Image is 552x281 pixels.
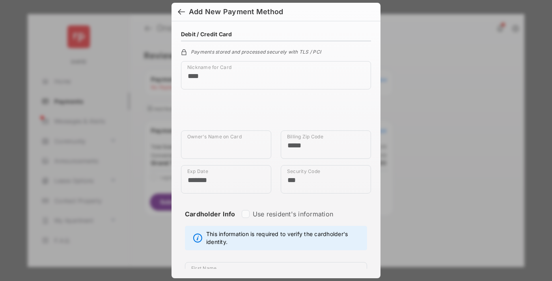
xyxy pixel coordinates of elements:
[181,96,371,130] iframe: Credit card field
[185,210,235,232] strong: Cardholder Info
[206,230,363,246] span: This information is required to verify the cardholder's identity.
[189,7,283,16] div: Add New Payment Method
[181,48,371,55] div: Payments stored and processed securely with TLS / PCI
[253,210,333,218] label: Use resident's information
[181,31,232,37] h4: Debit / Credit Card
